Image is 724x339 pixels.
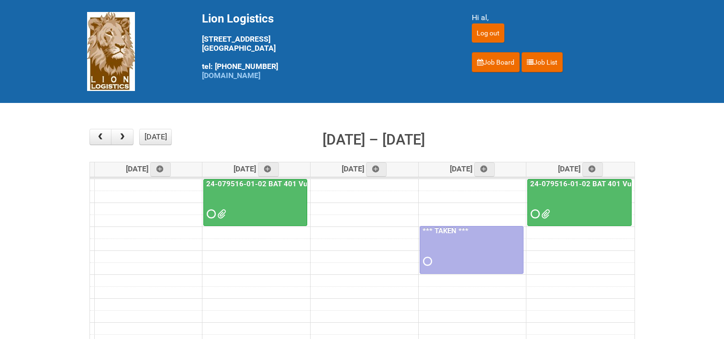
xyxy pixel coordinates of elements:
span: Requested [531,211,537,217]
span: [DATE] [450,164,495,173]
div: [STREET_ADDRESS] [GEOGRAPHIC_DATA] tel: [PHONE_NUMBER] [202,12,448,80]
img: Lion Logistics [87,12,135,91]
span: Requested [423,258,430,265]
a: 24-079516-01-02 BAT 401 Vuse Box RCT [527,179,632,226]
span: [DATE] [126,164,171,173]
a: 24-079516-01-02 BAT 401 Vuse Box RCT [204,180,347,188]
a: Job Board [472,52,520,72]
a: Add an event [474,162,495,177]
a: Add an event [582,162,603,177]
a: [DOMAIN_NAME] [202,71,260,80]
span: [DATE] [234,164,279,173]
div: Hi al, [472,12,637,23]
span: Lion Logistics [202,12,274,25]
a: 24-079516-01-02 BAT 401 Vuse Box RCT [203,179,307,226]
input: Log out [472,23,504,43]
a: Job List [522,52,563,72]
a: Add an event [366,162,387,177]
a: Add an event [150,162,171,177]
a: Add an event [258,162,279,177]
a: 24-079516-01-02 BAT 401 Vuse Box RCT [528,180,671,188]
h2: [DATE] – [DATE] [323,129,425,151]
span: Requested [207,211,213,217]
span: GROUP 1000.jpg 24-079516-01 BAT 401 Vuse Box RCT - Address File - 4th Batch 9.30.xlsx RAIBAT Vuse... [217,211,224,217]
span: GROUP 1000.jpg 24-079516-01 BAT 401 Vuse Box RCT - Address File - 5th Batch 10.2.xlsx RAIBAT Vuse... [541,211,548,217]
a: Lion Logistics [87,46,135,56]
span: [DATE] [342,164,387,173]
span: [DATE] [558,164,603,173]
button: [DATE] [139,129,172,145]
